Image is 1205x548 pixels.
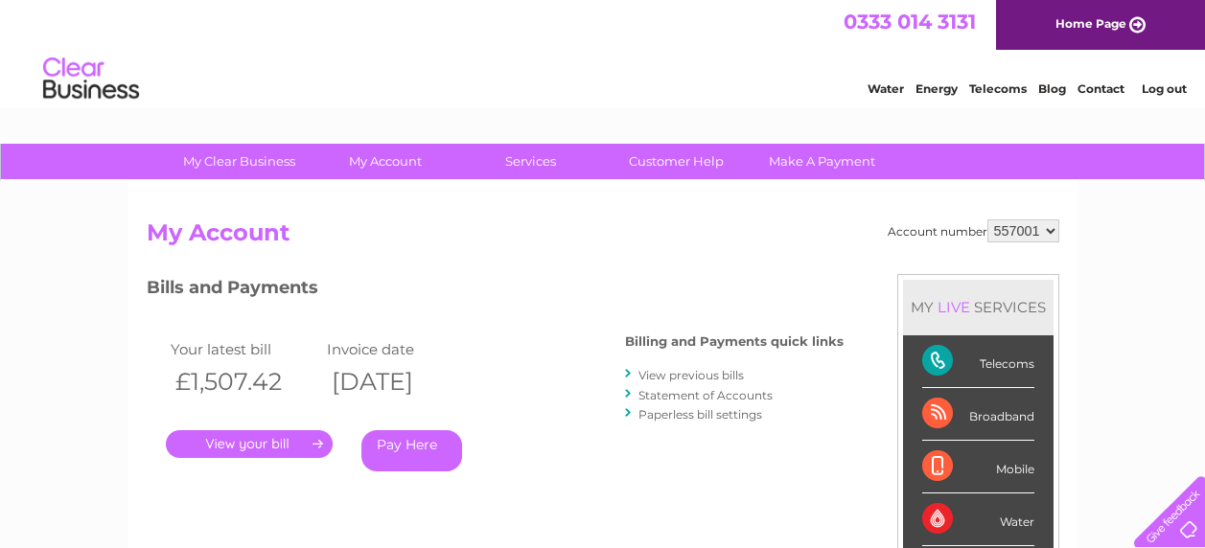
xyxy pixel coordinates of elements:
a: Statement of Accounts [638,388,773,402]
td: Your latest bill [166,336,323,362]
div: Mobile [922,441,1034,493]
div: LIVE [934,298,974,316]
div: Telecoms [922,335,1034,388]
a: Services [452,144,610,179]
h4: Billing and Payments quick links [625,334,844,349]
a: Blog [1038,81,1066,96]
div: MY SERVICES [903,280,1054,334]
div: Account number [888,219,1059,242]
a: Telecoms [969,81,1027,96]
a: Paperless bill settings [638,407,762,422]
div: Broadband [922,388,1034,441]
a: My Clear Business [160,144,318,179]
th: £1,507.42 [166,362,323,401]
a: Water [868,81,904,96]
a: . [166,430,333,458]
td: Invoice date [322,336,479,362]
a: View previous bills [638,368,744,382]
a: 0333 014 3131 [844,10,976,34]
h2: My Account [147,219,1059,256]
a: Contact [1078,81,1124,96]
a: Log out [1142,81,1187,96]
div: Water [922,493,1034,546]
a: Make A Payment [743,144,901,179]
th: [DATE] [322,362,479,401]
a: My Account [306,144,464,179]
a: Pay Here [361,430,462,471]
a: Customer Help [597,144,755,179]
img: logo.png [42,50,140,108]
h3: Bills and Payments [147,274,844,308]
div: Clear Business is a trading name of Verastar Limited (registered in [GEOGRAPHIC_DATA] No. 3667643... [151,11,1056,93]
a: Energy [915,81,958,96]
